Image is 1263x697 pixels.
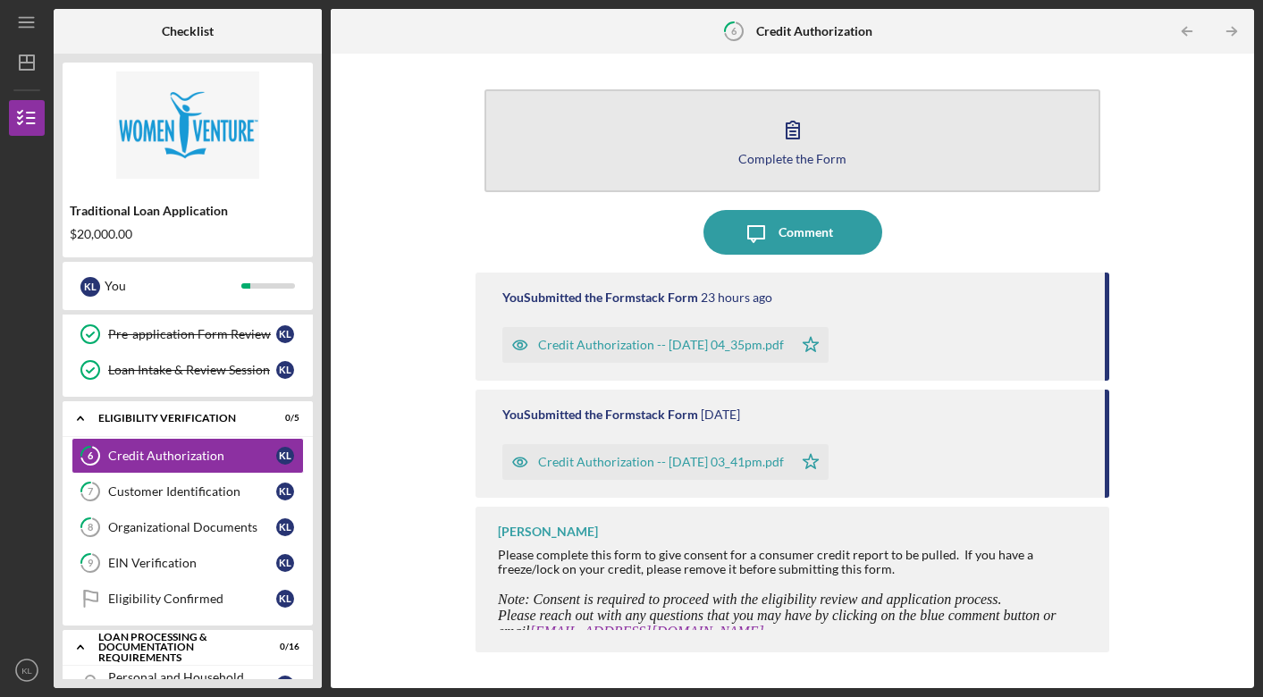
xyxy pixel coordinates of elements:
div: You Submitted the Formstack Form [502,290,698,305]
tspan: 9 [88,558,94,569]
div: K L [276,325,294,343]
button: KL [9,652,45,688]
a: [EMAIL_ADDRESS][DOMAIN_NAME] [530,624,764,639]
div: You Submitted the Formstack Form [502,407,698,422]
text: KL [21,666,32,676]
div: Credit Authorization -- [DATE] 04_35pm.pdf [538,338,784,352]
a: 9EIN VerificationKL [72,545,304,581]
time: 2025-10-06 20:35 [701,290,772,305]
img: Product logo [63,71,313,179]
div: Credit Authorization [108,449,276,463]
div: Eligibility Confirmed [108,592,276,606]
div: K L [276,447,294,465]
div: Comment [779,210,833,255]
div: K L [276,554,294,572]
button: Credit Authorization -- [DATE] 03_41pm.pdf [502,444,829,480]
div: Pre-application Form Review [108,327,276,341]
div: Traditional Loan Application [70,204,306,218]
a: Loan Intake & Review SessionKL [72,352,304,388]
div: Eligibility Verification [98,413,255,424]
a: 7Customer IdentificationKL [72,474,304,509]
div: Organizational Documents [108,520,276,534]
button: Credit Authorization -- [DATE] 04_35pm.pdf [502,327,829,363]
a: 8Organizational DocumentsKL [72,509,304,545]
b: Credit Authorization [756,24,872,38]
div: Loan Processing & Documentation Requirements [98,632,255,663]
div: K L [80,277,100,297]
div: 0 / 5 [267,413,299,424]
tspan: 6 [88,450,94,462]
div: Credit Authorization -- [DATE] 03_41pm.pdf [538,455,784,469]
div: Loan Intake & Review Session [108,363,276,377]
div: K L [276,676,294,693]
div: K L [276,518,294,536]
div: Please complete this form to give consent for a consumer credit report to be pulled. If you have ... [498,548,1091,576]
tspan: 7 [88,486,94,498]
div: Customer Identification [108,484,276,499]
div: EIN Verification [108,556,276,570]
div: 0 / 16 [267,642,299,652]
button: Complete the Form [484,89,1100,192]
div: You [105,271,241,301]
div: Complete the Form [738,152,846,165]
button: Comment [703,210,882,255]
tspan: 8 [88,522,93,533]
span: Please reach out with any questions that you may have by clicking on the blue comment button or e... [498,608,1057,639]
a: Pre-application Form ReviewKL [72,316,304,352]
tspan: 6 [731,25,737,37]
div: K L [276,590,294,608]
b: Checklist [162,24,214,38]
span: Note: Consent is required to proceed with the eligibility review and application process. [498,592,1002,607]
time: 2025-10-06 19:41 [701,407,740,422]
div: [PERSON_NAME] [498,525,598,539]
div: $20,000.00 [70,227,306,241]
a: Eligibility ConfirmedKL [72,581,304,617]
div: K L [276,361,294,379]
div: K L [276,483,294,500]
a: 6Credit AuthorizationKL [72,438,304,474]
